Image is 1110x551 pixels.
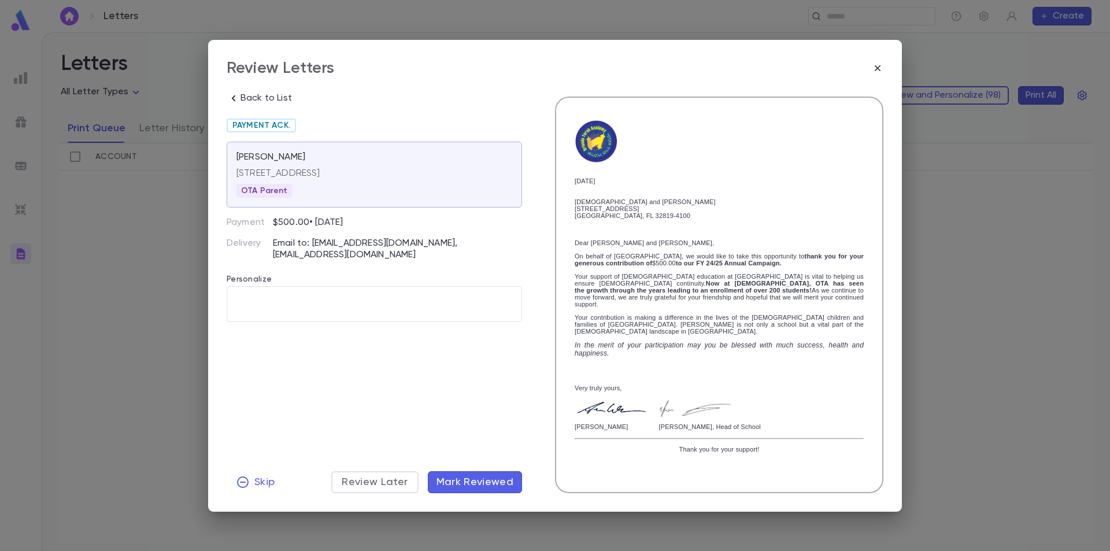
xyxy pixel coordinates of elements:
span: Your contribution is making a difference in the lives of the [DEMOGRAPHIC_DATA] children and fami... [575,314,864,335]
img: RYS Signature.png [658,398,731,419]
span: Payment Ack. [228,121,295,130]
span: Mark Reviewed [436,476,514,489]
img: OTA Logo-01 (1) (2).png [575,116,617,172]
p: Email to: [EMAIL_ADDRESS][DOMAIN_NAME], [EMAIL_ADDRESS][DOMAIN_NAME] [273,238,522,261]
div: [GEOGRAPHIC_DATA], FL 32819-4100 [575,212,864,219]
p: Thank you for your support! [575,446,864,453]
p: [PERSON_NAME], Head of School [658,426,760,429]
div: Very truly yours, [575,384,864,391]
div: [DATE] [575,177,864,184]
p: $500.00 • [DATE] [273,217,343,228]
p: Personalize [227,261,522,286]
strong: Now at [DEMOGRAPHIC_DATA], OTA has seen the growth through the years leading to an enrollment of ... [575,280,864,294]
span: Your support of [DEMOGRAPHIC_DATA] education at [GEOGRAPHIC_DATA] is vital to helping us ensure [... [575,273,864,308]
button: Back to List [217,87,301,109]
span: On behalf of [GEOGRAPHIC_DATA], we would like to take this opportunity to [575,253,864,267]
span: Skip [254,476,275,489]
span: Review Later [342,476,408,489]
button: Skip [227,471,284,493]
img: RAW signature.png [575,398,647,419]
button: Mark Reviewed [428,471,523,493]
span: In the merit of your participation may you be blessed with much success, health and happiness. [575,341,864,357]
span: OTA Parent [236,186,293,195]
p: [STREET_ADDRESS] [236,168,512,179]
div: [DEMOGRAPHIC_DATA] and [PERSON_NAME] [575,198,864,205]
p: $500.00 [575,253,864,267]
p: Delivery [227,238,273,261]
p: [PERSON_NAME] [236,151,305,163]
button: Review Later [331,471,418,493]
strong: to our FY 24/25 Annual Campaign. [676,260,782,267]
div: [STREET_ADDRESS] [575,205,864,212]
div: Review Letters [227,58,334,78]
p: Payment [227,217,273,228]
p: Dear [PERSON_NAME] and [PERSON_NAME], [575,239,864,246]
strong: thank you for your generous contribution of [575,253,864,267]
p: Back to List [240,93,292,104]
p: [PERSON_NAME] [575,426,647,429]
